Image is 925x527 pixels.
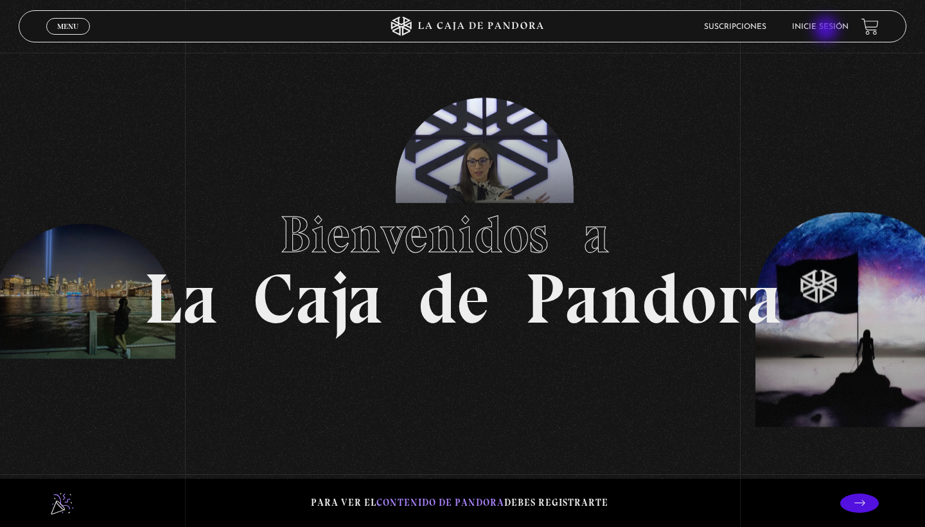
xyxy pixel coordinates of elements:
p: Para ver el debes registrarte [311,494,608,512]
span: Bienvenidos a [280,204,645,265]
a: Suscripciones [704,23,766,31]
a: View your shopping cart [861,18,879,35]
span: contenido de Pandora [376,497,504,508]
a: Inicie sesión [792,23,849,31]
h1: La Caja de Pandora [144,193,782,334]
span: Cerrar [53,33,84,42]
span: Menu [57,22,78,30]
